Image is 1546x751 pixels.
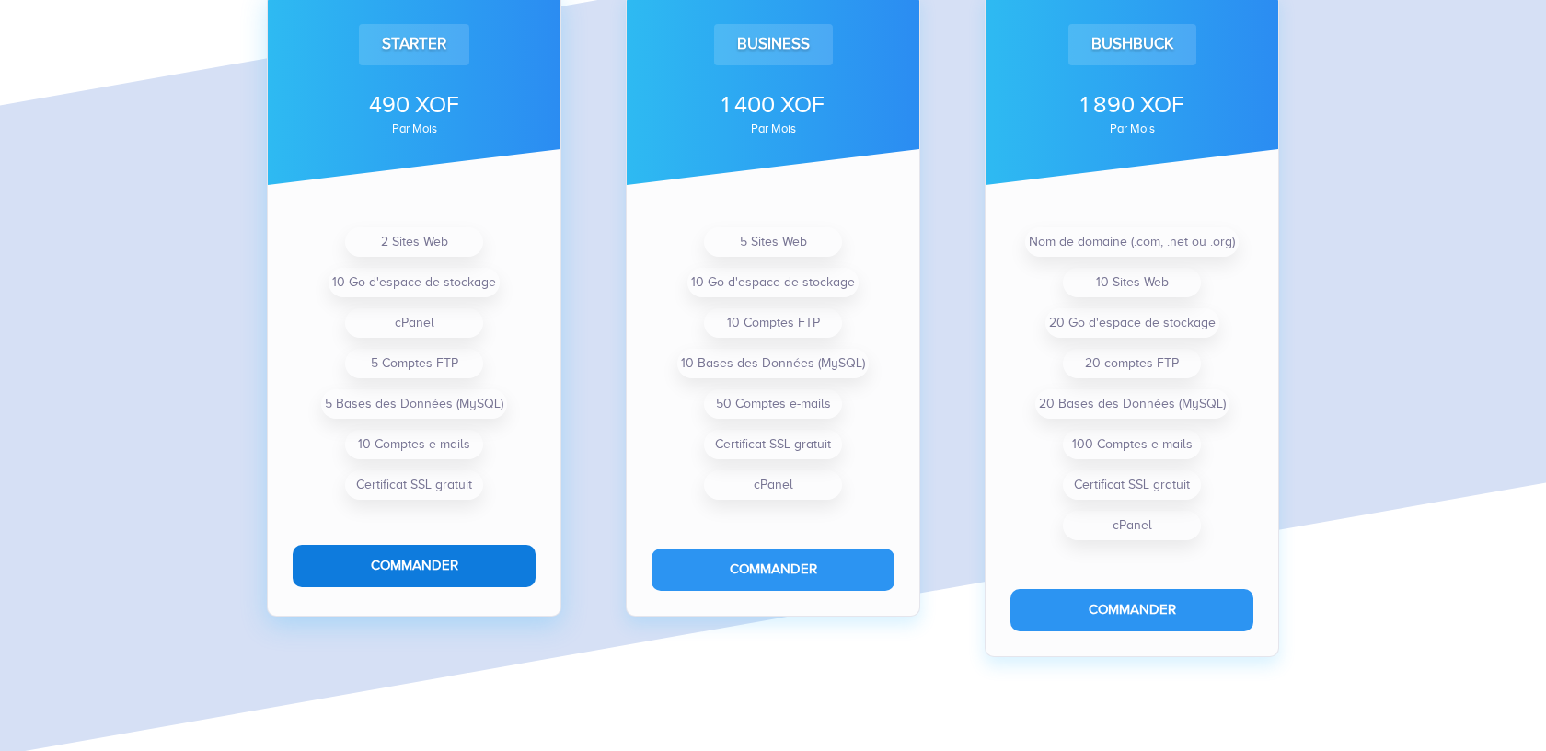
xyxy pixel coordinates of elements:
button: Commander [293,545,536,586]
li: 100 Comptes e-mails [1063,430,1201,459]
li: cPanel [345,308,483,338]
li: 10 Comptes FTP [704,308,842,338]
li: 10 Comptes e-mails [345,430,483,459]
li: Certificat SSL gratuit [704,430,842,459]
li: 50 Comptes e-mails [704,389,842,419]
div: Bushbuck [1068,24,1196,64]
div: Business [714,24,833,64]
li: Nom de domaine (.com, .net ou .org) [1025,227,1239,257]
div: 490 XOF [293,88,536,121]
button: Commander [1010,589,1253,630]
li: 10 Bases des Données (MySQL) [677,349,869,378]
li: 10 Go d'espace de stockage [329,268,500,297]
li: 5 Comptes FTP [345,349,483,378]
div: par mois [293,123,536,134]
button: Commander [652,549,894,590]
div: 1 400 XOF [652,88,894,121]
li: Certificat SSL gratuit [1063,470,1201,500]
div: Starter [359,24,469,64]
li: 20 Bases des Données (MySQL) [1035,389,1229,419]
li: Certificat SSL gratuit [345,470,483,500]
li: cPanel [1063,511,1201,540]
div: 1 890 XOF [1010,88,1253,121]
li: cPanel [704,470,842,500]
li: 20 comptes FTP [1063,349,1201,378]
div: par mois [652,123,894,134]
li: 10 Go d'espace de stockage [687,268,859,297]
li: 10 Sites Web [1063,268,1201,297]
li: 5 Bases des Données (MySQL) [321,389,507,419]
li: 5 Sites Web [704,227,842,257]
li: 20 Go d'espace de stockage [1045,308,1219,338]
div: par mois [1010,123,1253,134]
li: 2 Sites Web [345,227,483,257]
